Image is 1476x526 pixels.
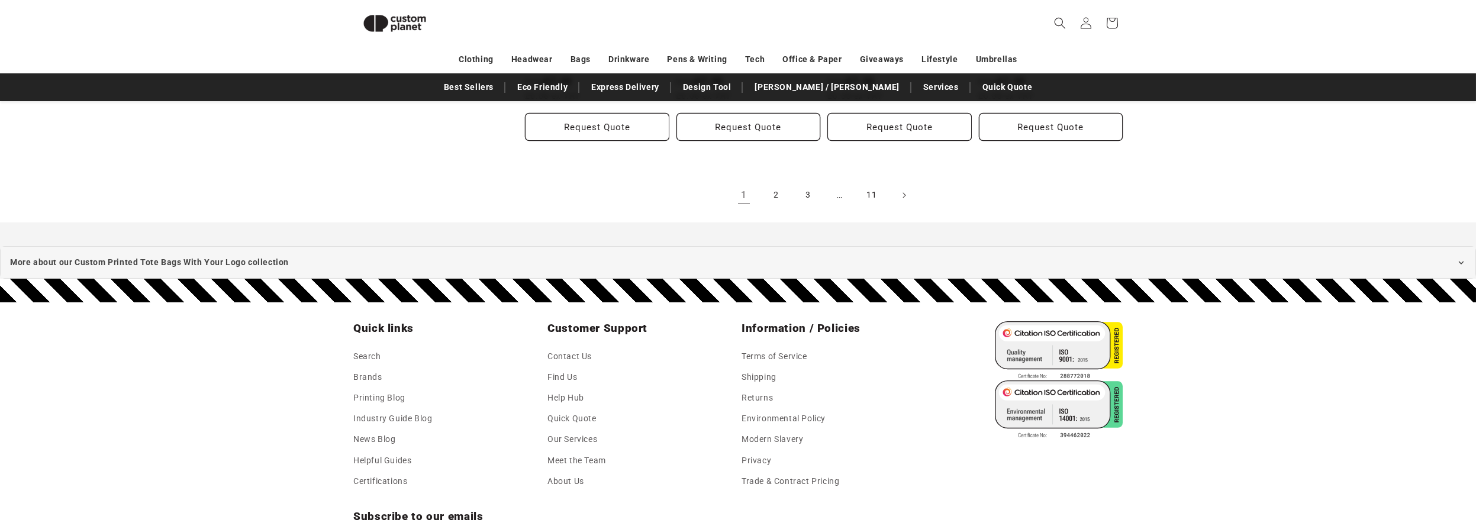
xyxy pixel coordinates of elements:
img: ISO 9001 Certified [995,321,1123,380]
a: Trade & Contract Pricing [742,471,839,492]
a: Printing Blog [353,388,405,408]
a: Quick Quote [977,77,1039,98]
nav: Pagination [525,182,1123,208]
a: Modern Slavery [742,429,803,450]
a: Lifestyle [921,49,958,70]
a: Pens & Writing [668,49,727,70]
a: Returns [742,388,773,408]
button: Request Quote [827,113,972,141]
h2: Customer Support [547,321,734,335]
a: Office & Paper [782,49,842,70]
a: Services [917,77,965,98]
button: Request Quote [979,113,1123,141]
a: Design Tool [677,77,737,98]
button: Request Quote [676,113,821,141]
a: Find Us [547,367,577,388]
span: More about our Custom Printed Tote Bags With Your Logo collection [10,255,289,270]
a: Environmental Policy [742,408,826,429]
a: Helpful Guides [353,450,411,471]
a: Brands [353,367,382,388]
h2: Quick links [353,321,540,335]
summary: Search [1047,10,1073,36]
a: Search [353,349,381,367]
a: Certifications [353,471,407,492]
span: … [827,182,853,208]
a: Contact Us [547,349,592,367]
a: Express Delivery [585,77,665,98]
a: Page 11 [859,182,885,208]
a: About Us [547,471,584,492]
h2: Subscribe to our emails [353,509,968,524]
a: Bags [571,49,591,70]
a: Page 2 [763,182,789,208]
a: Clothing [459,49,494,70]
a: Terms of Service [742,349,807,367]
a: News Blog [353,429,395,450]
img: ISO 14001 Certified [995,380,1123,440]
a: Privacy [742,450,771,471]
iframe: Chat Widget [1278,398,1476,526]
a: Eco Friendly [511,77,573,98]
a: Page 1 [731,182,757,208]
a: Our Services [547,429,597,450]
img: Custom Planet [353,5,436,42]
a: Drinkware [608,49,649,70]
a: Industry Guide Blog [353,408,432,429]
div: Widżet czatu [1278,398,1476,526]
a: Meet the Team [547,450,606,471]
a: Page 3 [795,182,821,208]
a: [PERSON_NAME] / [PERSON_NAME] [749,77,905,98]
button: Request Quote [525,113,669,141]
a: Help Hub [547,388,584,408]
a: Giveaways [860,49,904,70]
a: Shipping [742,367,776,388]
a: Best Sellers [438,77,499,98]
a: Quick Quote [547,408,597,429]
a: Headwear [511,49,553,70]
a: Umbrellas [976,49,1017,70]
a: Tech [745,49,765,70]
a: Next page [891,182,917,208]
h2: Information / Policies [742,321,929,335]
